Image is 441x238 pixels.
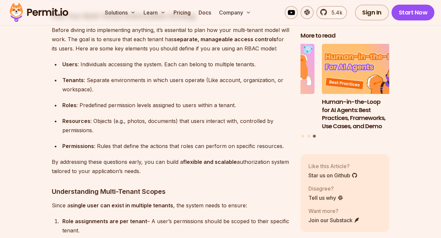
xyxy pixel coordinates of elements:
[300,44,390,138] div: Posts
[174,36,276,43] strong: separate, manageable access controls
[322,98,411,130] h3: Human-in-the-Loop for AI Agents: Best Practices, Frameworks, Use Cases, and Demo
[226,44,315,94] img: Why JWTs Can’t Handle AI Agent Access
[322,44,411,94] img: Human-in-the-Loop for AI Agents: Best Practices, Frameworks, Use Cases, and Demo
[308,193,343,201] a: Tell us why
[52,201,290,210] p: Since a , the system needs to ensure:
[52,157,290,176] p: By addressing these questions early, you can build a authorization system tailored to your applic...
[62,102,77,108] strong: Roles
[62,75,290,94] div: : Separate environments in which users operate (Like account, organization, or workspace).
[322,44,411,131] a: Human-in-the-Loop for AI Agents: Best Practices, Frameworks, Use Cases, and DemoHuman-in-the-Loop...
[62,60,290,69] div: : Individuals accessing the system. Each can belong to multiple tenants.
[62,217,290,235] div: – A user’s permissions should be scoped to their specific tenant.
[322,44,411,131] li: 3 of 3
[62,77,84,83] strong: Tenants
[62,218,147,224] strong: Role assignments are per tenant
[62,118,90,124] strong: Resources
[70,202,173,209] strong: single user can exist in multiple tenants
[308,184,343,192] p: Disagree?
[313,134,316,137] button: Go to slide 3
[52,25,290,53] p: Before diving into implementing anything, it’s essential to plan how your multi-tenant model will...
[171,6,193,19] a: Pricing
[355,5,389,20] a: Sign In
[196,6,214,19] a: Docs
[62,61,78,68] strong: Users
[52,186,290,197] h3: Understanding Multi-Tenant Scopes
[226,44,315,131] li: 2 of 3
[141,6,168,19] button: Learn
[62,101,290,110] div: : Predefined permission levels assigned to users within a tenant.
[7,1,71,24] img: Permit logo
[308,162,358,170] p: Like this Article?
[62,116,290,135] div: : Objects (e.g., photos, documents) that users interact with, controlled by permissions.
[307,134,310,137] button: Go to slide 2
[392,5,435,20] a: Start Now
[226,98,315,114] h3: Why JWTs Can’t Handle AI Agent Access
[62,141,290,151] div: : Rules that define the actions that roles can perform on specific resources.
[183,159,237,165] strong: flexible and scalable
[308,171,358,179] a: Star us on Github
[216,6,254,19] button: Company
[316,6,347,19] a: 5.4k
[102,6,138,19] button: Solutions
[62,143,94,149] strong: Permissions
[328,9,342,16] span: 5.4k
[308,207,360,215] p: Want more?
[300,32,390,40] h2: More to read
[308,216,360,224] a: Join our Substack
[301,134,304,137] button: Go to slide 1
